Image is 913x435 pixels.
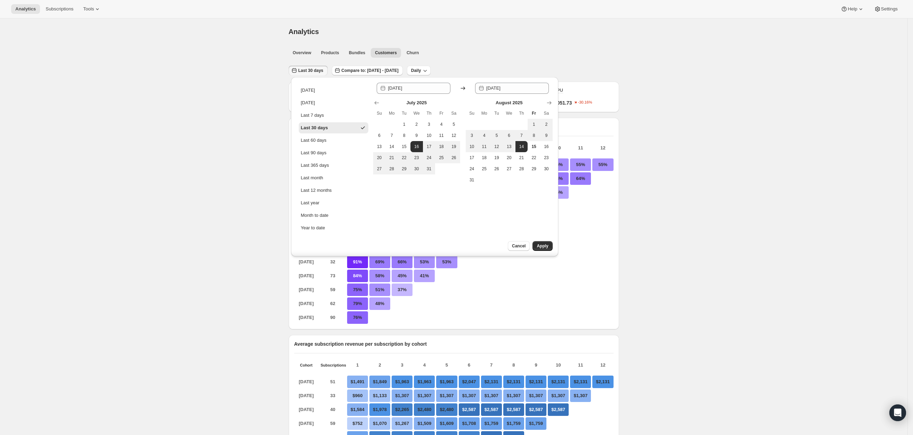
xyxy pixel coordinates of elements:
[543,166,550,172] span: 30
[401,155,408,161] span: 22
[526,417,546,430] p: $1,759
[466,108,478,119] th: Sunday
[410,152,423,163] button: Wednesday July 23 2025
[301,124,328,131] div: Last 30 days
[342,68,399,73] span: Compare to: [DATE] - [DATE]
[398,108,410,119] th: Tuesday
[41,4,78,14] button: Subscriptions
[540,130,553,141] button: Saturday August 9 2025
[301,174,323,181] div: Last month
[373,108,386,119] th: Sunday
[478,152,490,163] button: Monday August 18 2025
[46,6,73,12] span: Subscriptions
[294,340,614,347] p: Average subscription revenue per subscription by cohort
[543,155,550,161] span: 23
[436,403,457,416] p: $2,480
[79,4,105,14] button: Tools
[526,389,546,402] p: $1,307
[512,243,526,249] span: Cancel
[294,363,319,367] p: Cohort
[450,122,457,127] span: 5
[423,163,435,174] button: Thursday July 31 2025
[414,362,435,369] p: 4
[347,297,368,310] p: 79%
[515,152,528,163] button: Thursday August 21 2025
[369,297,390,310] p: 48%
[578,100,592,105] text: -30.16%
[321,389,345,402] p: 33
[294,284,319,296] p: [DATE]
[503,417,524,430] p: $1,759
[376,166,383,172] span: 27
[530,144,537,149] span: 15
[369,284,390,296] p: 51%
[294,311,319,324] p: [DATE]
[503,108,515,119] th: Wednesday
[526,403,546,416] p: $2,587
[410,130,423,141] button: Wednesday July 9 2025
[459,376,480,388] p: $2,047
[347,376,368,388] p: $1,491
[347,311,368,324] p: 76%
[481,403,502,416] p: $2,587
[515,130,528,141] button: Thursday August 7 2025
[435,141,448,152] button: Friday July 18 2025
[481,133,488,138] span: 4
[414,376,435,388] p: $1,963
[294,297,319,310] p: [DATE]
[570,158,591,171] p: 55%
[478,130,490,141] button: Monday August 4 2025
[550,99,572,106] span: $2,051.73
[543,122,550,127] span: 2
[518,155,525,161] span: 21
[413,110,420,116] span: We
[478,108,490,119] th: Monday
[450,155,457,161] span: 26
[493,110,500,116] span: Tu
[321,297,345,310] p: 62
[301,137,327,144] div: Last 60 days
[321,376,345,388] p: 51
[468,155,475,161] span: 17
[299,160,368,171] button: Last 365 days
[530,166,537,172] span: 29
[413,122,420,127] span: 2
[526,362,546,369] p: 9
[436,362,457,369] p: 5
[301,212,329,219] div: Month to date
[375,50,397,56] span: Customers
[438,122,445,127] span: 4
[503,403,524,416] p: $2,587
[388,110,395,116] span: Mo
[298,68,323,73] span: Last 30 days
[530,155,537,161] span: 22
[503,163,515,174] button: Wednesday August 27 2025
[401,133,408,138] span: 8
[481,144,488,149] span: 11
[448,130,460,141] button: Saturday July 12 2025
[459,389,480,402] p: $1,307
[373,163,386,174] button: Sunday July 27 2025
[540,108,553,119] th: Saturday
[459,417,480,430] p: $1,708
[299,197,368,208] button: Last year
[413,144,420,149] span: 16
[299,185,368,196] button: Last 12 months
[301,199,319,206] div: Last year
[289,66,328,75] button: Last 30 days
[543,133,550,138] span: 9
[450,110,457,116] span: Sa
[413,133,420,138] span: 9
[592,158,613,171] p: 55%
[294,270,319,282] p: [DATE]
[373,141,386,152] button: Sunday July 13 2025
[398,119,410,130] button: Tuesday July 1 2025
[506,155,513,161] span: 20
[481,155,488,161] span: 18
[528,163,540,174] button: Friday August 29 2025
[468,144,475,149] span: 10
[481,389,502,402] p: $1,307
[347,284,368,296] p: 75%
[548,403,569,416] p: $2,587
[299,122,368,133] button: Last 30 days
